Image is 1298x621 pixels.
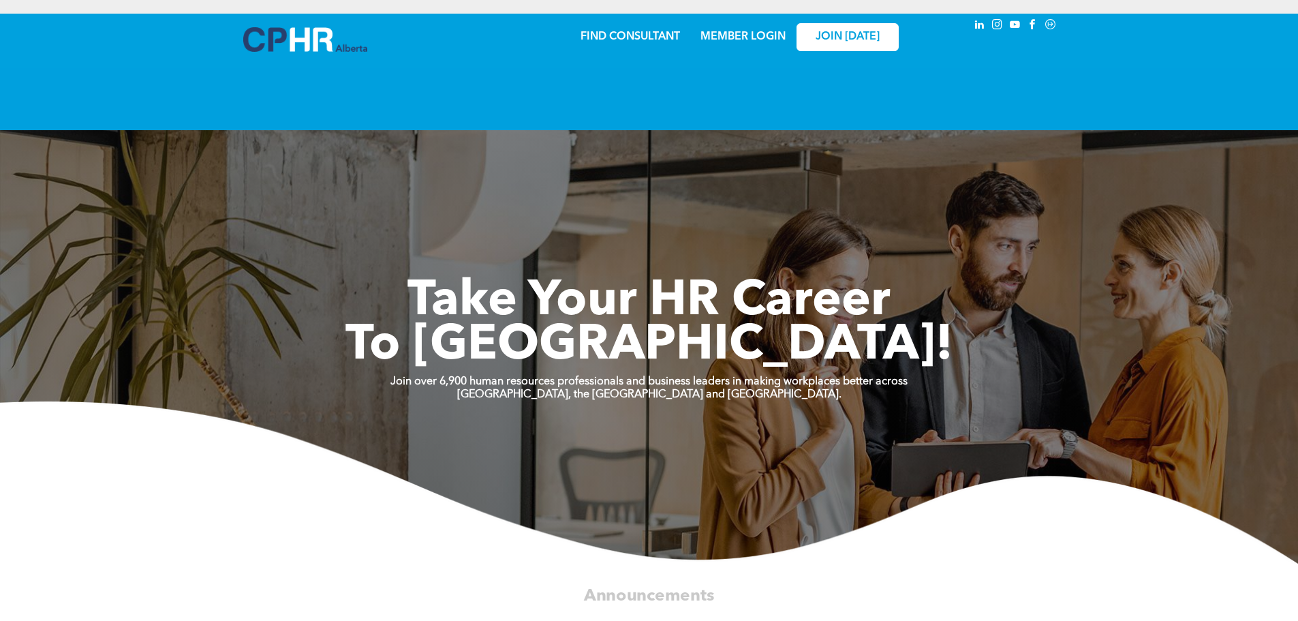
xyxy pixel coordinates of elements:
a: Social network [1043,17,1058,35]
a: facebook [1025,17,1040,35]
a: FIND CONSULTANT [581,31,680,42]
span: To [GEOGRAPHIC_DATA]! [345,322,953,371]
span: Announcements [584,588,714,604]
a: JOIN [DATE] [797,23,899,51]
strong: [GEOGRAPHIC_DATA], the [GEOGRAPHIC_DATA] and [GEOGRAPHIC_DATA]. [457,389,841,400]
a: youtube [1008,17,1023,35]
strong: Join over 6,900 human resources professionals and business leaders in making workplaces better ac... [390,376,908,387]
a: instagram [990,17,1005,35]
a: MEMBER LOGIN [700,31,786,42]
span: JOIN [DATE] [816,31,880,44]
a: linkedin [972,17,987,35]
img: A blue and white logo for cp alberta [243,27,367,52]
span: Take Your HR Career [407,277,891,327]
